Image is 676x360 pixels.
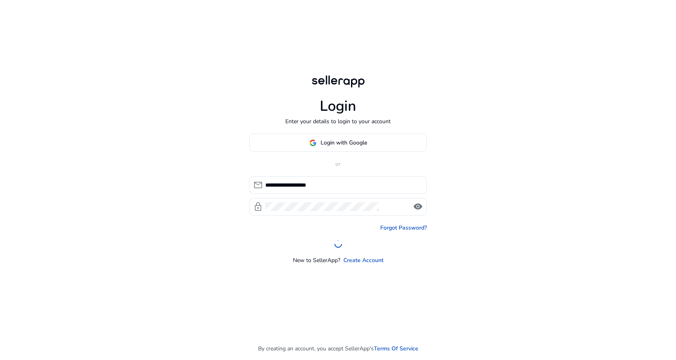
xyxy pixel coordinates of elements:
h1: Login [320,98,356,115]
a: Forgot Password? [380,224,427,232]
a: Terms Of Service [374,344,418,353]
a: Create Account [343,256,383,264]
span: Login with Google [321,138,367,147]
span: lock [253,202,263,212]
p: Enter your details to login to your account [285,117,391,126]
span: mail [253,180,263,190]
p: or [249,160,427,168]
button: Login with Google [249,134,427,152]
p: New to SellerApp? [293,256,340,264]
img: google-logo.svg [309,139,317,146]
span: visibility [413,202,423,212]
